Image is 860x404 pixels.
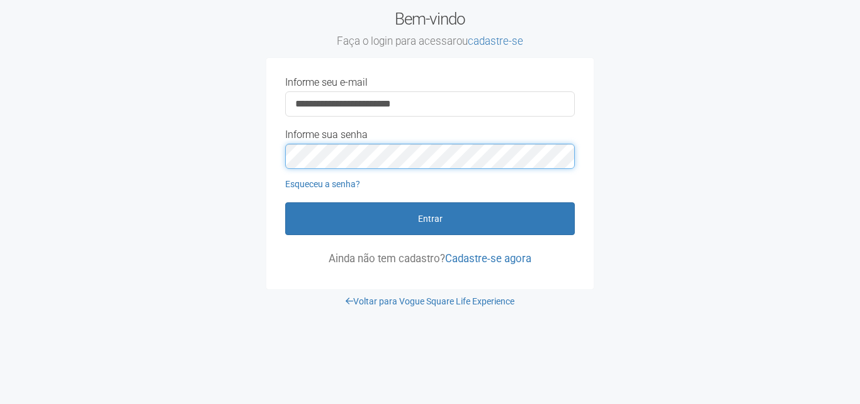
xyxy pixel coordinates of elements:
[285,202,575,235] button: Entrar
[445,252,531,265] a: Cadastre-se agora
[285,179,360,189] a: Esqueceu a senha?
[468,35,523,47] a: cadastre-se
[346,296,514,306] a: Voltar para Vogue Square Life Experience
[285,77,368,88] label: Informe seu e-mail
[266,35,594,49] small: Faça o login para acessar
[285,129,368,141] label: Informe sua senha
[266,9,594,49] h2: Bem-vindo
[285,253,575,264] p: Ainda não tem cadastro?
[456,35,523,47] span: ou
